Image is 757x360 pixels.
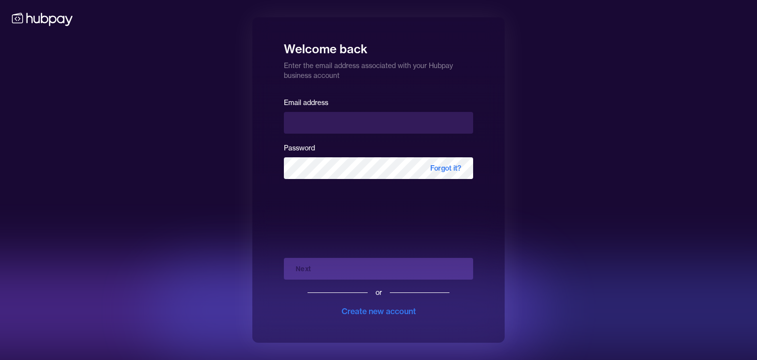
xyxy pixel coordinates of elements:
label: Email address [284,98,328,107]
label: Password [284,144,315,152]
p: Enter the email address associated with your Hubpay business account [284,57,473,80]
div: or [376,288,382,297]
h1: Welcome back [284,35,473,57]
div: Create new account [342,305,416,317]
span: Forgot it? [418,157,473,179]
